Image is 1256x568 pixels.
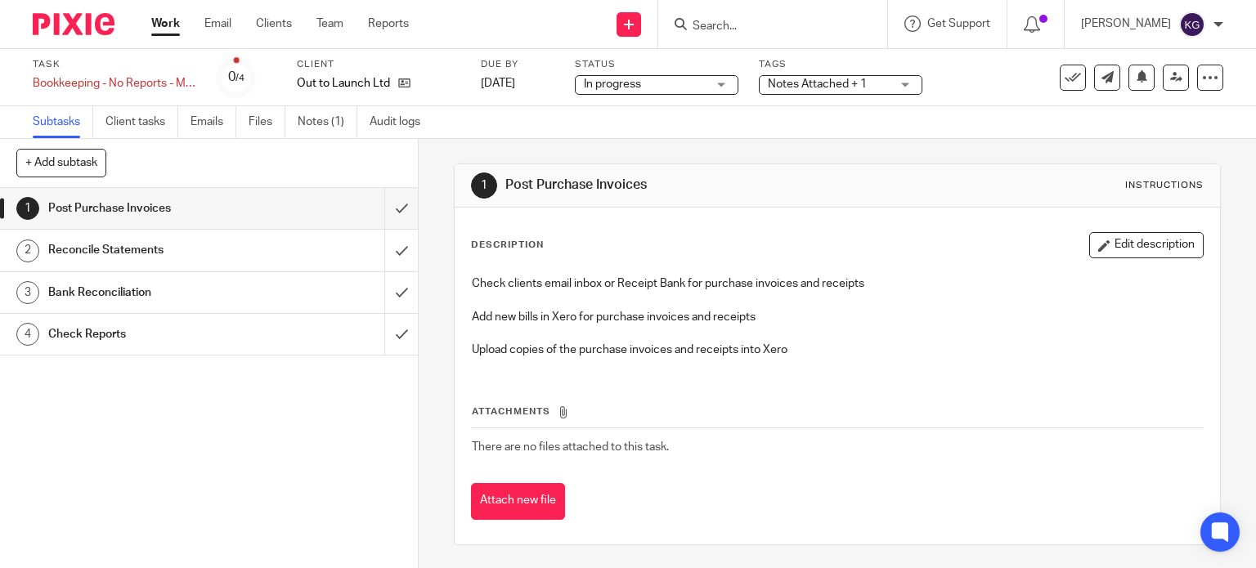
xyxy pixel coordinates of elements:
[368,16,409,32] a: Reports
[481,78,515,89] span: [DATE]
[191,106,236,138] a: Emails
[472,407,550,416] span: Attachments
[471,172,497,199] div: 1
[16,239,39,262] div: 2
[48,280,262,305] h1: Bank Reconciliation
[33,58,196,71] label: Task
[16,323,39,346] div: 4
[316,16,343,32] a: Team
[235,74,244,83] small: /4
[297,75,390,92] p: Out to Launch Ltd
[1125,179,1204,192] div: Instructions
[768,78,867,90] span: Notes Attached + 1
[16,197,39,220] div: 1
[481,58,554,71] label: Due by
[204,16,231,32] a: Email
[48,322,262,347] h1: Check Reports
[1179,11,1205,38] img: svg%3E
[249,106,285,138] a: Files
[33,13,114,35] img: Pixie
[105,106,178,138] a: Client tasks
[472,342,1204,358] p: Upload copies of the purchase invoices and receipts into Xero
[48,196,262,221] h1: Post Purchase Invoices
[16,149,106,177] button: + Add subtask
[33,106,93,138] a: Subtasks
[370,106,433,138] a: Audit logs
[472,441,669,453] span: There are no files attached to this task.
[298,106,357,138] a: Notes (1)
[927,18,990,29] span: Get Support
[297,58,460,71] label: Client
[472,275,1204,292] p: Check clients email inbox or Receipt Bank for purchase invoices and receipts
[691,20,838,34] input: Search
[1089,232,1204,258] button: Edit description
[471,483,565,520] button: Attach new file
[584,78,641,90] span: In progress
[471,239,544,252] p: Description
[228,68,244,87] div: 0
[48,238,262,262] h1: Reconcile Statements
[16,281,39,304] div: 3
[1081,16,1171,32] p: [PERSON_NAME]
[472,309,1204,325] p: Add new bills in Xero for purchase invoices and receipts
[33,75,196,92] div: Bookkeeping - No Reports - Monthly
[759,58,922,71] label: Tags
[256,16,292,32] a: Clients
[151,16,180,32] a: Work
[575,58,738,71] label: Status
[505,177,872,194] h1: Post Purchase Invoices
